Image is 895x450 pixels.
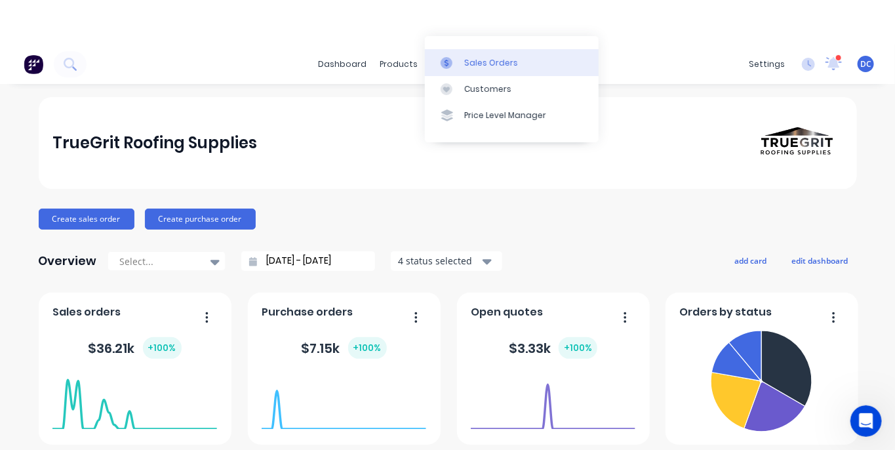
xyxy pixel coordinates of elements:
div: $ 3.33k [509,337,597,359]
button: 4 status selected [391,251,502,271]
img: TrueGrit Roofing Supplies [751,97,843,189]
div: + 100 % [143,337,182,359]
div: Price Level Manager [464,110,546,121]
div: Overview [39,248,97,274]
img: Factory [24,54,43,74]
button: Create sales order [39,209,134,230]
span: Orders by status [679,304,772,320]
button: add card [726,252,776,269]
div: TrueGrit Roofing Supplies [52,130,257,156]
div: + 100 % [559,337,597,359]
iframe: Intercom live chat [850,405,882,437]
span: Open quotes [471,304,543,320]
span: Purchase orders [262,304,353,320]
span: Sales orders [52,304,121,320]
div: sales [424,54,460,74]
a: Price Level Manager [425,102,599,129]
button: Create purchase order [145,209,256,230]
span: DC [860,58,871,70]
button: edit dashboard [784,252,857,269]
div: + 100 % [348,337,387,359]
div: Customers [464,83,511,95]
div: 4 status selected [398,254,481,268]
div: products [373,54,424,74]
a: Customers [425,76,599,102]
a: dashboard [311,54,373,74]
a: Sales Orders [425,49,599,75]
div: $ 7.15k [302,337,387,359]
div: settings [742,54,791,74]
div: $ 36.21k [89,337,182,359]
div: Sales Orders [464,57,518,69]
